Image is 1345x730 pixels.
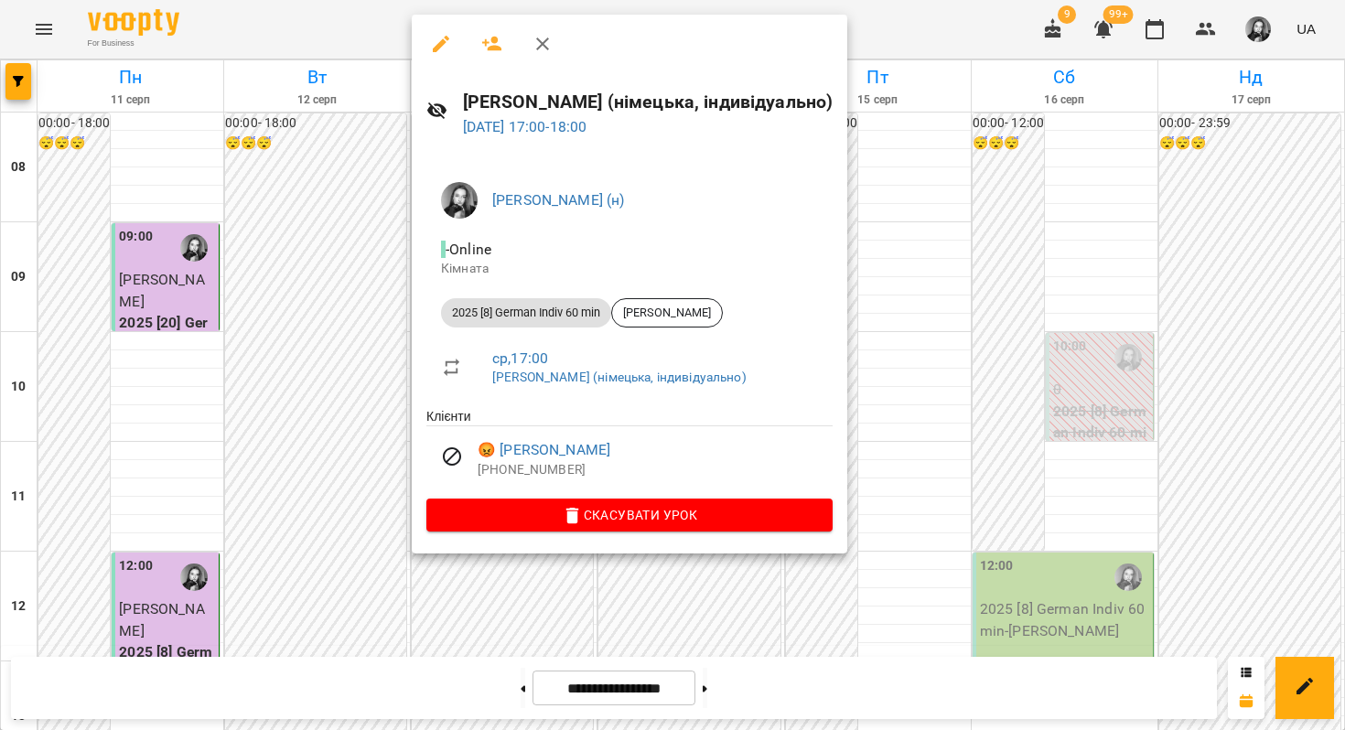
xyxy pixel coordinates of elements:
[492,191,625,209] a: [PERSON_NAME] (н)
[441,182,478,219] img: 9e1ebfc99129897ddd1a9bdba1aceea8.jpg
[441,305,611,321] span: 2025 [8] German Indiv 60 min
[611,298,723,327] div: [PERSON_NAME]
[478,461,833,479] p: [PHONE_NUMBER]
[441,504,818,526] span: Скасувати Урок
[478,439,610,461] a: 😡 [PERSON_NAME]
[463,88,834,116] h6: [PERSON_NAME] (німецька, індивідуально)
[612,305,722,321] span: [PERSON_NAME]
[463,118,587,135] a: [DATE] 17:00-18:00
[426,407,833,499] ul: Клієнти
[441,241,495,258] span: - Online
[492,349,548,367] a: ср , 17:00
[441,446,463,467] svg: Візит скасовано
[492,370,747,384] a: [PERSON_NAME] (німецька, індивідуально)
[426,499,833,531] button: Скасувати Урок
[441,260,818,278] p: Кімната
